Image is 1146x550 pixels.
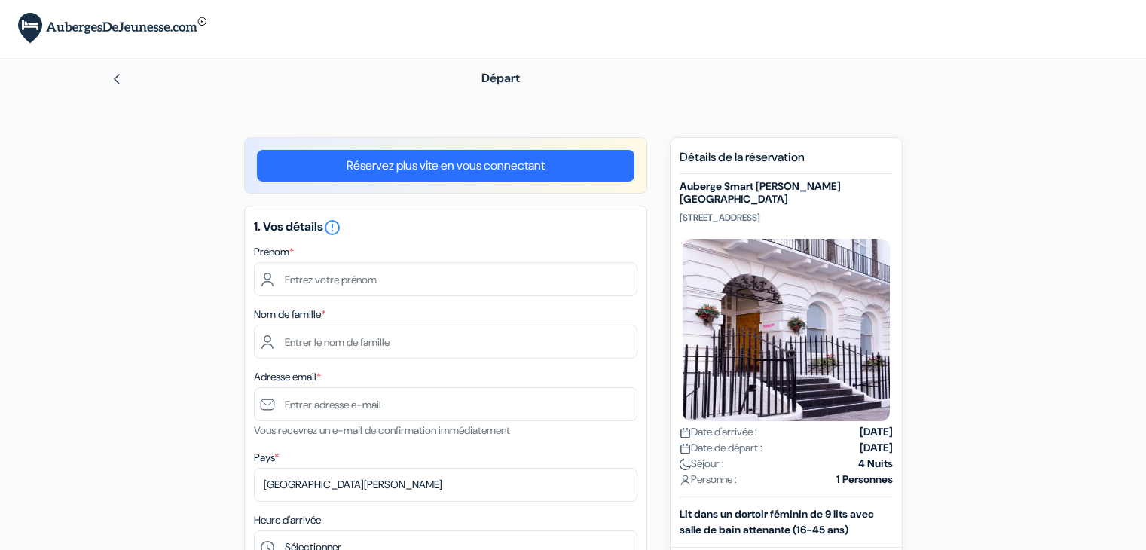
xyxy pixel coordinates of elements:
[680,440,762,456] span: Date de départ :
[680,212,893,224] p: [STREET_ADDRESS]
[323,218,341,234] a: error_outline
[680,475,691,486] img: user_icon.svg
[254,387,637,421] input: Entrer adresse e-mail
[860,424,893,440] strong: [DATE]
[254,325,637,359] input: Entrer le nom de famille
[680,180,893,206] h5: Auberge Smart [PERSON_NAME][GEOGRAPHIC_DATA]
[680,459,691,470] img: moon.svg
[18,13,206,44] img: AubergesDeJeunesse.com
[323,218,341,237] i: error_outline
[257,150,634,182] a: Réservez plus vite en vous connectant
[680,427,691,438] img: calendar.svg
[254,244,294,260] label: Prénom
[254,262,637,296] input: Entrez votre prénom
[254,369,321,385] label: Adresse email
[680,456,724,472] span: Séjour :
[860,440,893,456] strong: [DATE]
[481,70,520,86] span: Départ
[254,512,321,528] label: Heure d'arrivée
[254,307,325,322] label: Nom de famille
[858,456,893,472] strong: 4 Nuits
[254,218,637,237] h5: 1. Vos détails
[680,150,893,174] h5: Détails de la réservation
[680,443,691,454] img: calendar.svg
[836,472,893,487] strong: 1 Personnes
[680,507,874,536] b: Lit dans un dortoir féminin de 9 lits avec salle de bain attenante (16-45 ans)
[254,450,279,466] label: Pays
[111,73,123,85] img: left_arrow.svg
[680,424,757,440] span: Date d'arrivée :
[254,423,510,437] small: Vous recevrez un e-mail de confirmation immédiatement
[680,472,737,487] span: Personne :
